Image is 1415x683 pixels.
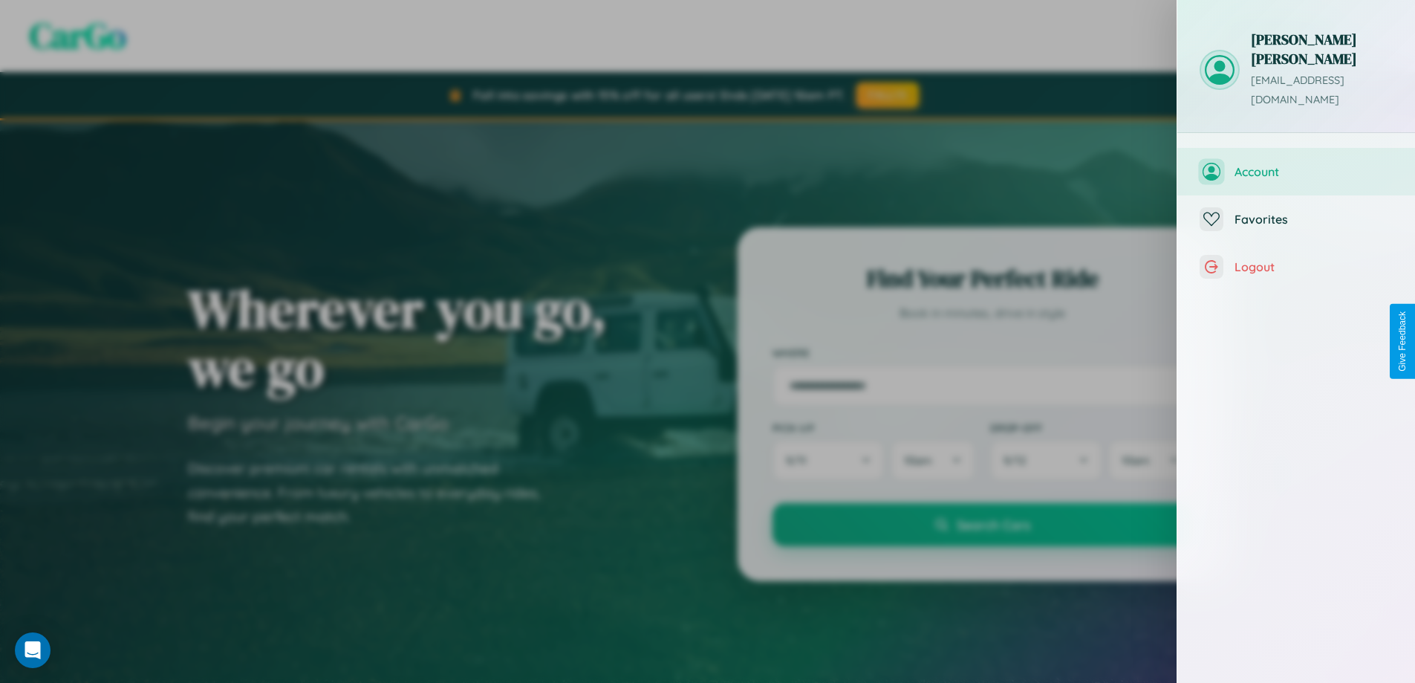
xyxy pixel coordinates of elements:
h3: [PERSON_NAME] [PERSON_NAME] [1251,30,1393,68]
div: Give Feedback [1397,311,1408,372]
button: Account [1177,148,1415,195]
div: Open Intercom Messenger [15,632,51,668]
span: Favorites [1235,212,1393,227]
span: Account [1235,164,1393,179]
span: Logout [1235,259,1393,274]
button: Favorites [1177,195,1415,243]
p: [EMAIL_ADDRESS][DOMAIN_NAME] [1251,71,1393,110]
button: Logout [1177,243,1415,291]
